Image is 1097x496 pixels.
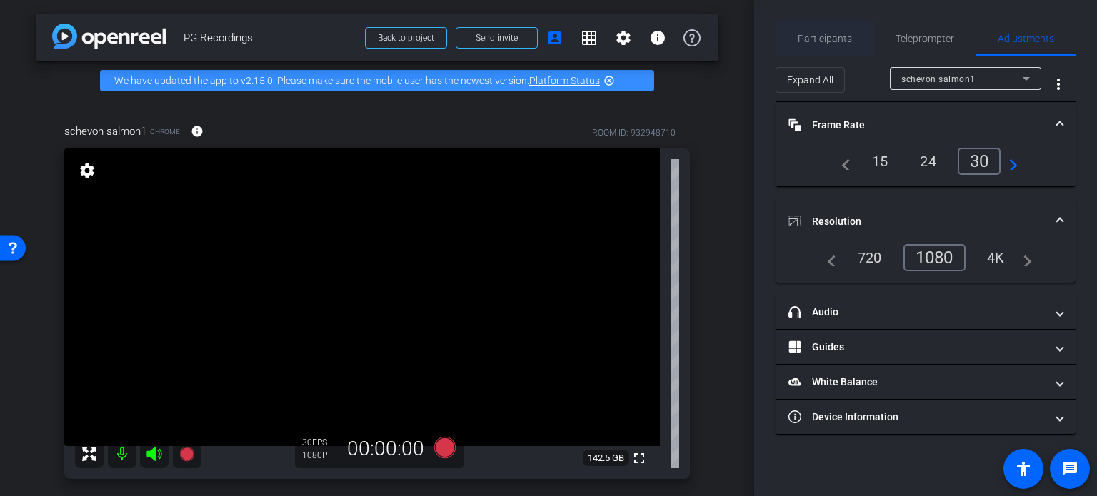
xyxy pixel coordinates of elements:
[788,340,1046,355] mat-panel-title: Guides
[615,29,632,46] mat-icon: settings
[1015,249,1032,266] mat-icon: navigate_next
[998,34,1054,44] span: Adjustments
[546,29,563,46] mat-icon: account_box
[378,33,434,43] span: Back to project
[1001,153,1018,170] mat-icon: navigate_next
[583,450,629,467] span: 142.5 GB
[909,149,947,173] div: 24
[1061,460,1078,477] mat-icon: message
[302,437,338,448] div: 30
[191,125,204,138] mat-icon: info
[847,246,893,270] div: 720
[52,24,166,49] img: app-logo
[776,244,1076,283] div: Resolution
[776,295,1076,329] mat-expansion-panel-header: Audio
[976,246,1016,270] div: 4K
[776,198,1076,244] mat-expansion-panel-header: Resolution
[456,27,538,49] button: Send invite
[184,24,356,52] span: PG Recordings
[150,126,180,137] span: Chrome
[581,29,598,46] mat-icon: grid_on
[788,214,1046,229] mat-panel-title: Resolution
[631,450,648,467] mat-icon: fullscreen
[592,126,676,139] div: ROOM ID: 932948710
[788,410,1046,425] mat-panel-title: Device Information
[788,118,1046,133] mat-panel-title: Frame Rate
[100,70,654,91] div: We have updated the app to v2.15.0. Please make sure the mobile user has the newest version.
[798,34,852,44] span: Participants
[787,66,833,93] span: Expand All
[1015,460,1032,477] mat-icon: accessibility
[603,75,615,86] mat-icon: highlight_off
[901,74,976,84] span: schevon salmon1
[903,244,966,271] div: 1080
[776,102,1076,148] mat-expansion-panel-header: Frame Rate
[302,450,338,461] div: 1080P
[776,67,845,93] button: Expand All
[958,148,1001,175] div: 30
[833,153,851,170] mat-icon: navigate_before
[77,162,97,179] mat-icon: settings
[788,305,1046,320] mat-panel-title: Audio
[776,365,1076,399] mat-expansion-panel-header: White Balance
[312,437,327,447] span: FPS
[896,34,954,44] span: Teleprompter
[529,75,600,86] a: Platform Status
[649,29,666,46] mat-icon: info
[1050,76,1067,93] mat-icon: more_vert
[64,123,146,139] span: schevon salmon1
[819,249,836,266] mat-icon: navigate_before
[365,27,447,49] button: Back to project
[338,437,434,461] div: 00:00:00
[776,330,1076,364] mat-expansion-panel-header: Guides
[776,148,1076,186] div: Frame Rate
[776,400,1076,434] mat-expansion-panel-header: Device Information
[1041,67,1076,101] button: More Options for Adjustments Panel
[861,149,899,173] div: 15
[476,32,518,44] span: Send invite
[788,375,1046,390] mat-panel-title: White Balance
